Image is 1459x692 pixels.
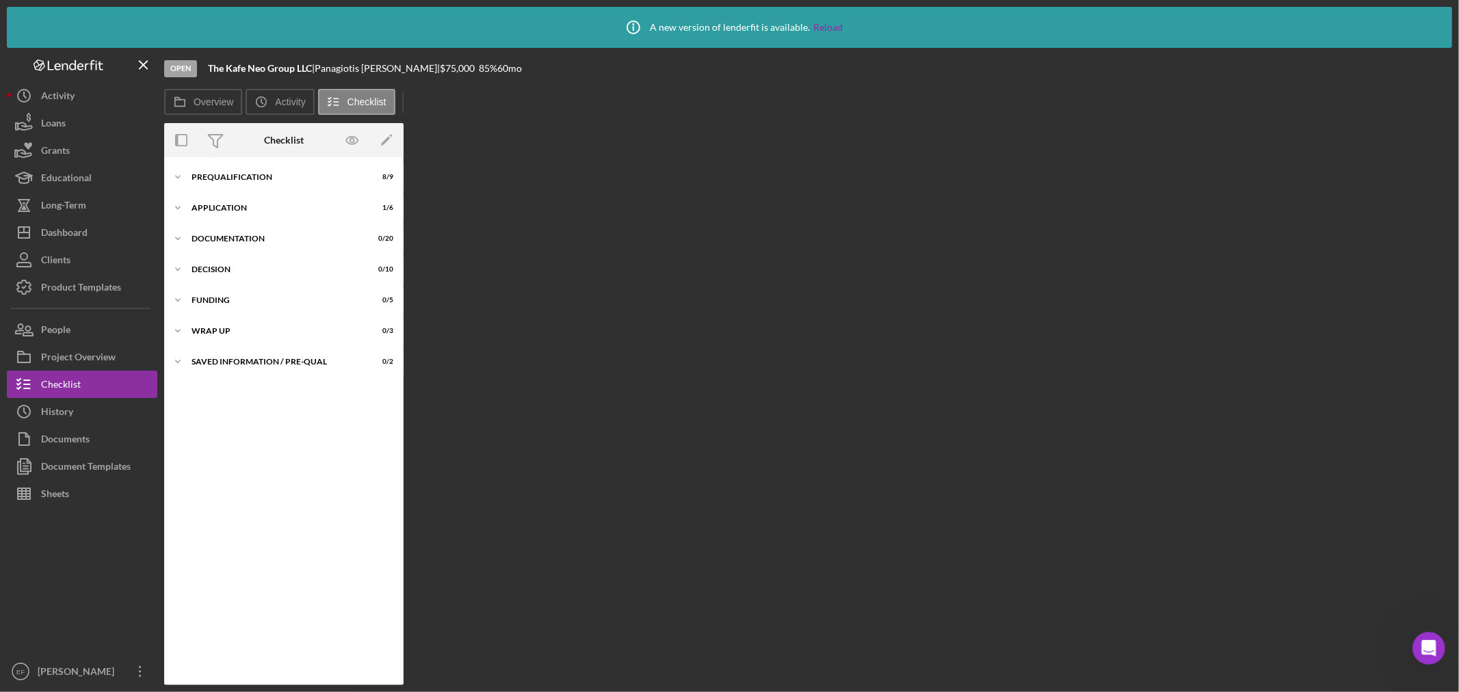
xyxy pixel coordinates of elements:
[369,204,393,212] div: 1 / 6
[41,343,116,374] div: Project Overview
[497,63,522,74] div: 60 mo
[41,246,70,277] div: Clients
[7,343,157,371] button: Project Overview
[7,191,157,219] button: Long-Term
[87,437,98,448] button: Start recording
[65,437,76,448] button: Upload attachment
[12,408,262,431] textarea: Message…
[11,123,263,191] div: Operator says…
[22,251,213,371] div: Thank you for reaching out. I'm sorry you and [PERSON_NAME] are experiencing this! I'm unable to ...
[11,15,263,69] div: Operator says…
[164,89,242,115] button: Overview
[41,219,88,250] div: Dashboard
[479,63,497,74] div: 85 %
[11,222,224,434] div: Hi [PERSON_NAME],Thank you for reaching out. I'm sorry you and [PERSON_NAME] are experiencing thi...
[369,358,393,366] div: 0 / 2
[7,137,157,164] button: Grants
[34,658,123,689] div: [PERSON_NAME]
[164,60,197,77] div: Open
[22,23,213,50] div: Please explain your issue and give any context you feel may be relevant.
[192,327,359,335] div: Wrap up
[369,235,393,243] div: 0 / 20
[59,194,233,206] div: joined the conversation
[22,378,213,392] div: Please let me know if it works!
[369,265,393,274] div: 0 / 10
[7,164,157,191] button: Educational
[41,425,90,456] div: Documents
[7,658,157,685] button: EF[PERSON_NAME]
[7,480,157,507] button: Sheets
[41,480,69,511] div: Sheets
[49,69,263,112] div: [PERSON_NAME] D is unable to access my active loans
[192,358,359,366] div: Saved Information / Pre-Qual
[7,398,157,425] button: History
[264,135,304,146] div: Checklist
[41,193,55,207] img: Profile image for Christina
[11,15,224,58] div: Please explain your issue and give any context you feel may be relevant.
[7,425,157,453] button: Documents
[41,164,92,195] div: Educational
[814,22,843,33] a: Reload
[192,204,359,212] div: Application
[7,82,157,109] button: Activity
[7,274,157,301] button: Product Templates
[11,69,263,123] div: Erika says…
[246,89,314,115] button: Activity
[369,173,393,181] div: 8 / 9
[7,109,157,137] button: Loans
[22,230,213,244] div: Hi [PERSON_NAME],
[369,296,393,304] div: 0 / 5
[192,173,359,181] div: Prequalification
[7,316,157,343] button: People
[192,296,359,304] div: Funding
[11,191,263,222] div: Christina says…
[60,77,252,104] div: [PERSON_NAME] D is unable to access my active loans
[208,63,315,74] div: |
[9,5,35,31] button: go back
[41,191,86,222] div: Long-Term
[214,5,240,31] button: Home
[41,316,70,347] div: People
[192,265,359,274] div: Decision
[11,222,263,464] div: Christina says…
[208,62,312,74] b: The Kafe Neo Group LLC
[7,246,157,274] button: Clients
[194,96,233,107] label: Overview
[192,235,359,243] div: Documentation
[1412,632,1445,665] iframe: Intercom live chat
[369,327,393,335] div: 0 / 3
[347,96,386,107] label: Checklist
[59,195,135,204] b: [PERSON_NAME]
[39,8,61,29] img: Profile image for Christina
[7,453,157,480] button: Document Templates
[7,219,157,246] button: Dashboard
[41,82,75,113] div: Activity
[41,371,81,401] div: Checklist
[16,668,25,676] text: EF
[21,437,32,448] button: Emoji picker
[41,398,73,429] div: History
[616,10,843,44] div: A new version of lenderfit is available.
[66,17,127,31] p: Active [DATE]
[240,5,265,30] div: Close
[41,109,66,140] div: Loans
[235,431,257,453] button: Send a message…
[7,371,157,398] button: Checklist
[41,274,121,304] div: Product Templates
[315,63,440,74] div: Panagiotis [PERSON_NAME] |
[11,123,224,180] div: Please list the specific email accounts, including those of your clients, where you see the issue...
[440,62,475,74] span: $75,000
